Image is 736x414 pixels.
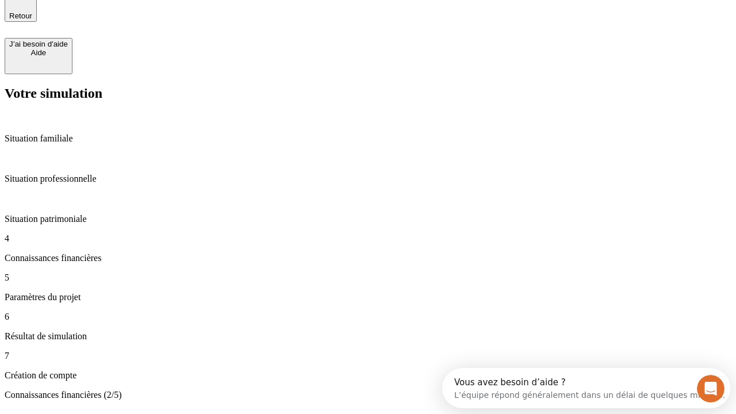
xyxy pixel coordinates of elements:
div: Vous avez besoin d’aide ? [12,10,283,19]
iframe: Intercom live chat discovery launcher [442,368,730,408]
p: Situation patrimoniale [5,214,731,224]
p: Situation professionnelle [5,174,731,184]
p: Connaissances financières [5,253,731,263]
p: Paramètres du projet [5,292,731,302]
p: 6 [5,312,731,322]
p: 7 [5,351,731,361]
div: Ouvrir le Messenger Intercom [5,5,317,36]
div: L’équipe répond généralement dans un délai de quelques minutes. [12,19,283,31]
p: Création de compte [5,370,731,381]
div: Aide [9,48,68,57]
p: Résultat de simulation [5,331,731,342]
button: J’ai besoin d'aideAide [5,38,72,74]
h2: Votre simulation [5,86,731,101]
div: J’ai besoin d'aide [9,40,68,48]
p: Connaissances financières (2/5) [5,390,731,400]
p: Situation familiale [5,133,731,144]
span: Retour [9,11,32,20]
iframe: Intercom live chat [697,375,724,402]
p: 5 [5,273,731,283]
p: 4 [5,233,731,244]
